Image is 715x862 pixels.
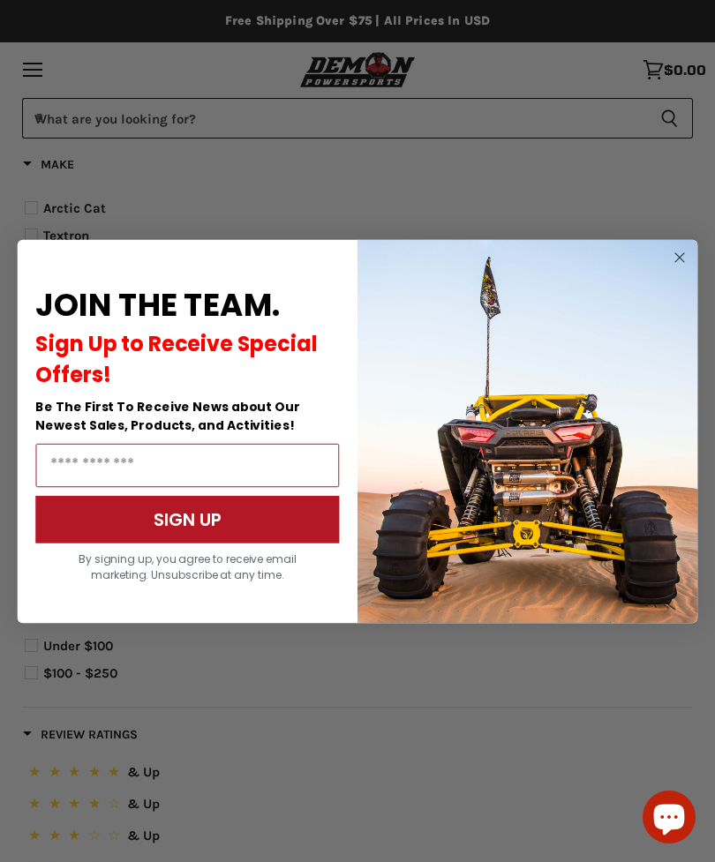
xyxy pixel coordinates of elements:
inbox-online-store-chat: Shopify online store chat [637,791,701,848]
button: SIGN UP [35,495,339,542]
span: Be The First To Receive News about Our Newest Sales, Products, and Activities! [35,397,299,433]
input: Email Address [35,443,339,486]
button: Close dialog [669,246,691,268]
span: JOIN THE TEAM. [35,281,280,326]
span: By signing up, you agree to receive email marketing. Unsubscribe at any time. [79,551,297,581]
span: Sign Up to Receive Special Offers! [35,328,317,387]
img: a9095488-b6e7-41ba-879d-588abfab540b.jpeg [357,239,697,623]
